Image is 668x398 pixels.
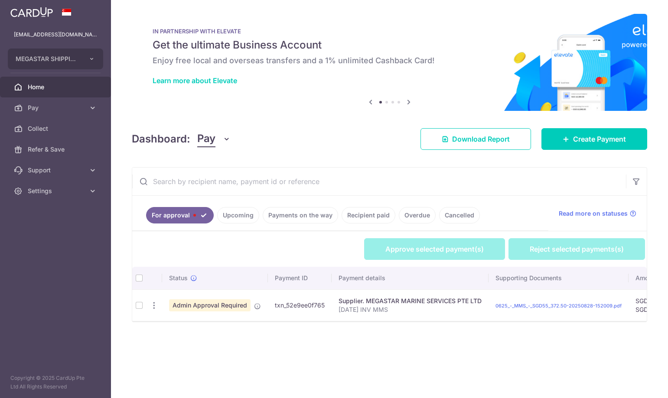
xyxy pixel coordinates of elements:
[14,30,97,39] p: [EMAIL_ADDRESS][DOMAIN_NAME]
[559,209,636,218] a: Read more on statuses
[132,131,190,147] h4: Dashboard:
[146,207,214,223] a: For approval
[217,207,259,223] a: Upcoming
[439,207,480,223] a: Cancelled
[16,55,80,63] span: MEGASTAR SHIPPING PTE LTD
[28,187,85,195] span: Settings
[28,124,85,133] span: Collect
[153,76,237,85] a: Learn more about Elevate
[339,305,482,314] p: [DATE] INV MMS
[489,267,629,289] th: Supporting Documents
[169,299,251,311] span: Admin Approval Required
[268,289,332,321] td: txn_52e9ee0f765
[28,145,85,154] span: Refer & Save
[197,131,231,147] button: Pay
[573,134,626,144] span: Create Payment
[28,104,85,112] span: Pay
[263,207,338,223] a: Payments on the way
[452,134,510,144] span: Download Report
[28,83,85,91] span: Home
[132,14,647,111] img: Renovation banner
[169,274,188,282] span: Status
[342,207,395,223] a: Recipient paid
[339,297,482,305] div: Supplier. MEGASTAR MARINE SERVICES PTE LTD
[8,49,103,69] button: MEGASTAR SHIPPING PTE LTD
[268,267,332,289] th: Payment ID
[132,168,626,195] input: Search by recipient name, payment id or reference
[332,267,489,289] th: Payment details
[153,55,626,66] h6: Enjoy free local and overseas transfers and a 1% unlimited Cashback Card!
[541,128,647,150] a: Create Payment
[197,131,215,147] span: Pay
[153,28,626,35] p: IN PARTNERSHIP WITH ELEVATE
[10,7,53,17] img: CardUp
[420,128,531,150] a: Download Report
[28,166,85,175] span: Support
[153,38,626,52] h5: Get the ultimate Business Account
[495,303,622,309] a: 0625_-_MMS_-_SGD55_372.50-20250828-152009.pdf
[559,209,628,218] span: Read more on statuses
[399,207,436,223] a: Overdue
